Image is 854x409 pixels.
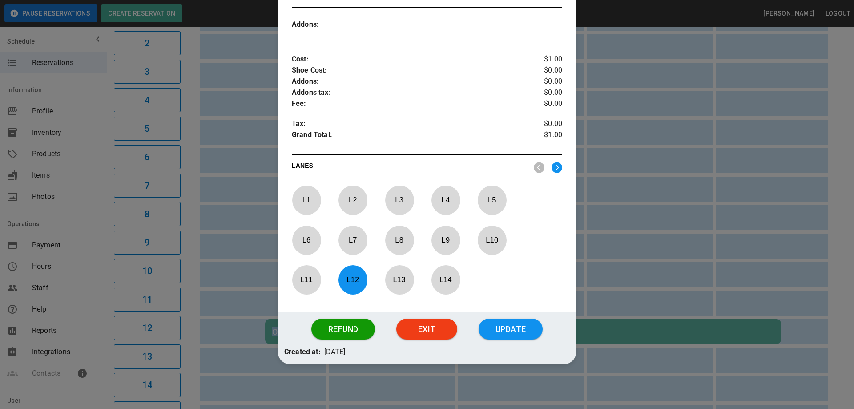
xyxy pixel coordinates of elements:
p: Cost : [292,54,517,65]
button: Refund [311,319,375,340]
p: $0.00 [517,98,562,109]
button: Update [479,319,543,340]
p: $1.00 [517,54,562,65]
p: L 11 [292,269,321,290]
p: $0.00 [517,76,562,87]
img: nav_left.svg [534,162,544,173]
p: L 1 [292,190,321,211]
p: L 2 [338,190,367,211]
p: $0.00 [517,87,562,98]
p: L 3 [385,190,414,211]
p: Grand Total : [292,130,517,143]
p: L 5 [477,190,507,211]
p: LANES [292,161,527,174]
p: L 7 [338,230,367,251]
p: L 9 [431,230,460,251]
p: Created at: [284,347,321,358]
p: Addons : [292,76,517,87]
p: Tax : [292,118,517,130]
p: L 14 [431,269,460,290]
p: L 12 [338,269,367,290]
p: $1.00 [517,130,562,143]
p: $0.00 [517,65,562,76]
p: Addons tax : [292,87,517,98]
p: Shoe Cost : [292,65,517,76]
p: [DATE] [324,347,346,358]
p: Fee : [292,98,517,109]
p: $0.00 [517,118,562,130]
p: L 10 [477,230,507,251]
p: L 13 [385,269,414,290]
img: right.svg [552,162,562,173]
p: Addons : [292,19,359,30]
p: L 8 [385,230,414,251]
p: L 6 [292,230,321,251]
button: Exit [396,319,457,340]
p: L 4 [431,190,460,211]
